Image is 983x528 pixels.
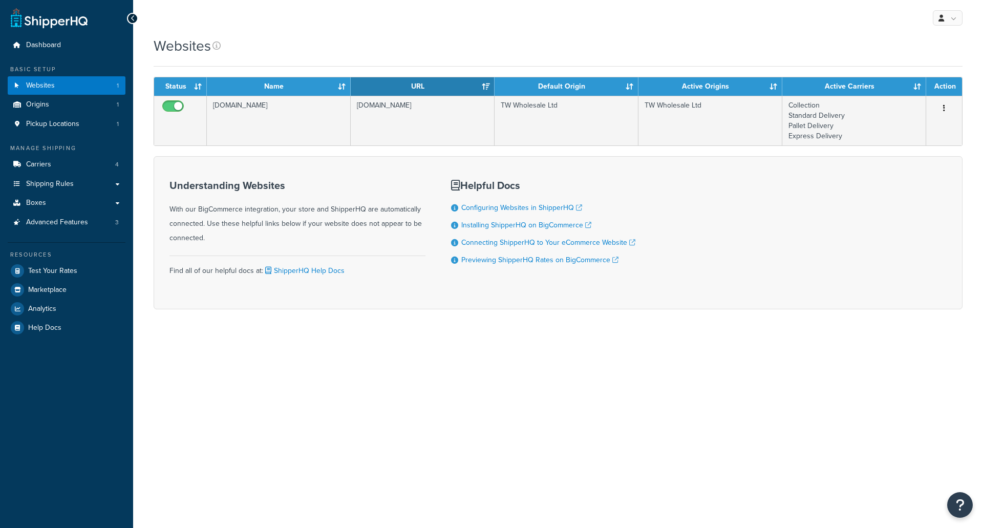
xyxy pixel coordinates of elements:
th: Default Origin: activate to sort column ascending [495,77,638,96]
a: Previewing ShipperHQ Rates on BigCommerce [461,255,618,265]
a: Help Docs [8,319,125,337]
a: Advanced Features 3 [8,213,125,232]
span: Pickup Locations [26,120,79,129]
td: TW Wholesale Ltd [495,96,638,145]
span: Test Your Rates [28,267,77,276]
a: Configuring Websites in ShipperHQ [461,202,582,213]
span: Help Docs [28,324,61,332]
span: 1 [117,100,119,109]
a: Boxes [8,194,125,213]
a: Installing ShipperHQ on BigCommerce [461,220,591,230]
a: Origins 1 [8,95,125,114]
span: 3 [115,218,119,227]
a: ShipperHQ Home [11,8,88,28]
span: Advanced Features [26,218,88,227]
li: Carriers [8,155,125,174]
div: Basic Setup [8,65,125,74]
a: Pickup Locations 1 [8,115,125,134]
span: Analytics [28,305,56,313]
span: 1 [117,120,119,129]
th: Active Carriers: activate to sort column ascending [782,77,926,96]
span: 4 [115,160,119,169]
div: With our BigCommerce integration, your store and ShipperHQ are automatically connected. Use these... [169,180,425,245]
h3: Helpful Docs [451,180,635,191]
td: TW Wholesale Ltd [638,96,782,145]
li: Pickup Locations [8,115,125,134]
h3: Understanding Websites [169,180,425,191]
a: Analytics [8,300,125,318]
div: Resources [8,250,125,259]
th: Status: activate to sort column ascending [154,77,207,96]
button: Open Resource Center [947,492,973,518]
li: Websites [8,76,125,95]
a: Websites 1 [8,76,125,95]
span: Websites [26,81,55,90]
a: Carriers 4 [8,155,125,174]
span: Carriers [26,160,51,169]
span: Marketplace [28,286,67,294]
td: [DOMAIN_NAME] [207,96,351,145]
li: Origins [8,95,125,114]
div: Find all of our helpful docs at: [169,256,425,278]
li: Advanced Features [8,213,125,232]
span: Dashboard [26,41,61,50]
a: Test Your Rates [8,262,125,280]
span: Boxes [26,199,46,207]
th: Active Origins: activate to sort column ascending [638,77,782,96]
span: Shipping Rules [26,180,74,188]
a: Shipping Rules [8,175,125,194]
a: Dashboard [8,36,125,55]
th: Name: activate to sort column ascending [207,77,351,96]
div: Manage Shipping [8,144,125,153]
h1: Websites [154,36,211,56]
span: 1 [117,81,119,90]
a: Marketplace [8,281,125,299]
a: Connecting ShipperHQ to Your eCommerce Website [461,237,635,248]
span: Origins [26,100,49,109]
th: Action [926,77,962,96]
th: URL: activate to sort column ascending [351,77,495,96]
a: ShipperHQ Help Docs [263,265,345,276]
td: [DOMAIN_NAME] [351,96,495,145]
td: Collection Standard Delivery Pallet Delivery Express Delivery [782,96,926,145]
